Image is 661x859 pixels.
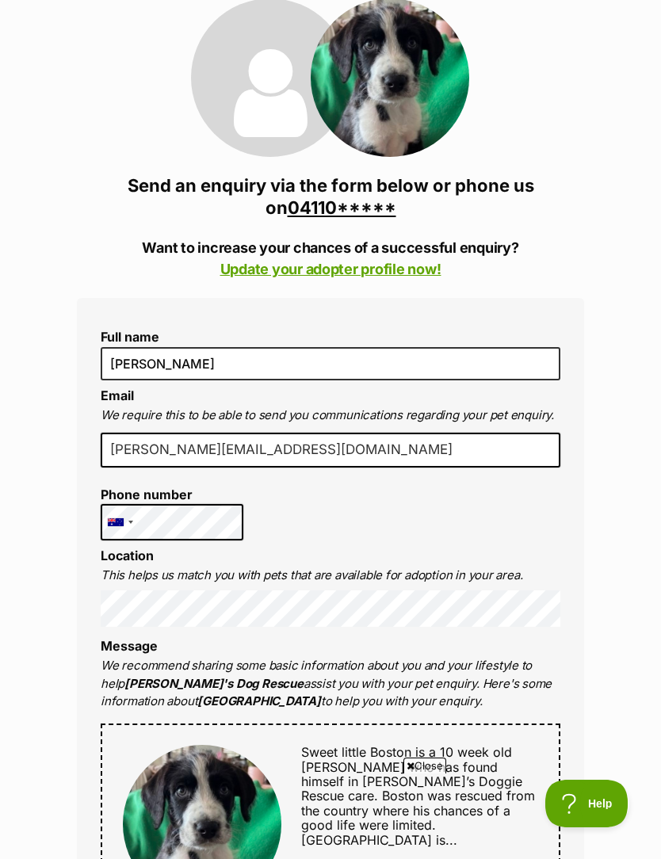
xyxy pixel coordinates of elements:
a: Update your adopter profile now! [220,261,441,277]
div: Australia: +61 [101,505,138,540]
iframe: Help Scout Beacon - Open [545,780,629,827]
input: E.g. Jimmy Chew [101,347,560,380]
iframe: Advertisement [42,780,619,851]
strong: [GEOGRAPHIC_DATA] [197,693,320,708]
p: We recommend sharing some basic information about you and your lifestyle to help assist you with ... [101,657,560,711]
label: Phone number [101,487,243,502]
span: Close [403,758,446,773]
label: Full name [101,330,560,344]
label: Email [101,388,134,403]
span: Sweet little Boston is a 10 week old [PERSON_NAME] who has found himself in [PERSON_NAME]’s Doggi... [301,744,522,804]
h3: Send an enquiry via the form below or phone us on [77,174,584,219]
label: Message [101,638,158,654]
strong: [PERSON_NAME]'s Dog Rescue [124,676,304,691]
label: Location [101,548,154,563]
p: We require this to be able to send you communications regarding your pet enquiry. [101,407,560,425]
p: Want to increase your chances of a successful enquiry? [77,237,584,280]
p: This helps us match you with pets that are available for adoption in your area. [101,567,560,585]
